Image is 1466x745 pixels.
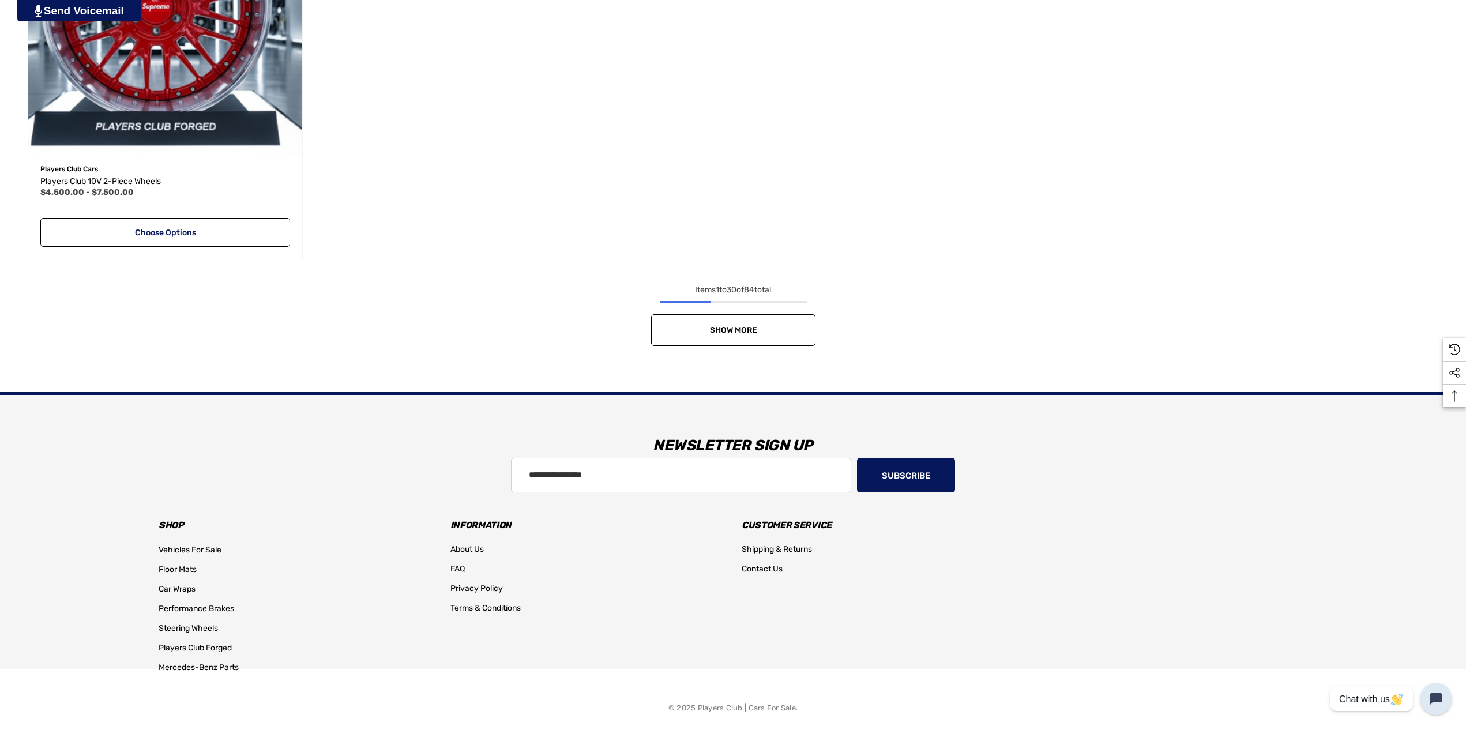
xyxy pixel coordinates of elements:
[23,283,1443,297] div: Items to of total
[159,580,196,599] a: Car Wraps
[450,599,521,618] a: Terms & Conditions
[744,285,754,295] span: 84
[40,175,290,189] a: Players Club 10V 2-Piece Wheels,Price range from $4,500.00 to $7,500.00
[159,619,218,638] a: Steering Wheels
[450,540,484,559] a: About Us
[1449,344,1460,355] svg: Recently Viewed
[159,604,234,614] span: Performance Brakes
[40,187,134,197] span: $4,500.00 - $7,500.00
[450,517,725,533] h3: Information
[742,544,812,554] span: Shipping & Returns
[450,584,503,593] span: Privacy Policy
[150,428,1316,463] h3: Newsletter Sign Up
[450,544,484,554] span: About Us
[40,176,161,186] span: Players Club 10V 2-Piece Wheels
[159,663,239,672] span: Mercedes-Benz Parts
[1443,390,1466,402] svg: Top
[159,599,234,619] a: Performance Brakes
[159,658,239,678] a: Mercedes-Benz Parts
[742,540,812,559] a: Shipping & Returns
[742,564,783,574] span: Contact Us
[742,559,783,579] a: Contact Us
[159,638,232,658] a: Players Club Forged
[727,285,736,295] span: 30
[651,314,815,346] a: Show More
[40,218,290,247] a: Choose Options
[159,584,196,594] span: Car Wraps
[159,560,197,580] a: Floor Mats
[668,701,798,716] p: © 2025 Players Club | Cars For Sale.
[159,517,433,533] h3: Shop
[159,540,221,560] a: Vehicles For Sale
[23,283,1443,346] nav: pagination
[450,559,465,579] a: FAQ
[742,517,1016,533] h3: Customer Service
[857,458,955,492] button: Subscribe
[450,579,503,599] a: Privacy Policy
[1449,367,1460,379] svg: Social Media
[159,545,221,555] span: Vehicles For Sale
[709,325,757,335] span: Show More
[40,161,290,176] p: Players Club Cars
[450,564,465,574] span: FAQ
[159,623,218,633] span: Steering Wheels
[35,5,42,17] img: PjwhLS0gR2VuZXJhdG9yOiBHcmF2aXQuaW8gLS0+PHN2ZyB4bWxucz0iaHR0cDovL3d3dy53My5vcmcvMjAwMC9zdmciIHhtb...
[159,643,232,653] span: Players Club Forged
[450,603,521,613] span: Terms & Conditions
[159,565,197,574] span: Floor Mats
[716,285,719,295] span: 1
